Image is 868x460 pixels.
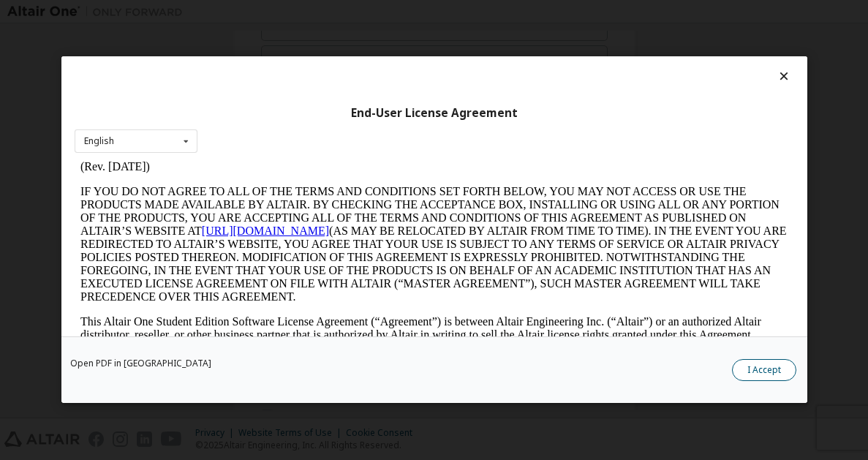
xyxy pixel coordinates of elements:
[732,360,796,382] button: I Accept
[127,63,254,75] a: [URL][DOMAIN_NAME]
[6,23,714,142] p: IF YOU DO NOT AGREE TO ALL OF THE TERMS AND CONDITIONS SET FORTH BELOW, YOU MAY NOT ACCESS OR USE...
[84,137,114,146] div: English
[6,154,714,219] p: This Altair One Student Edition Software License Agreement (“Agreement”) is between Altair Engine...
[75,106,794,121] div: End-User License Agreement
[70,360,211,369] a: Open PDF in [GEOGRAPHIC_DATA]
